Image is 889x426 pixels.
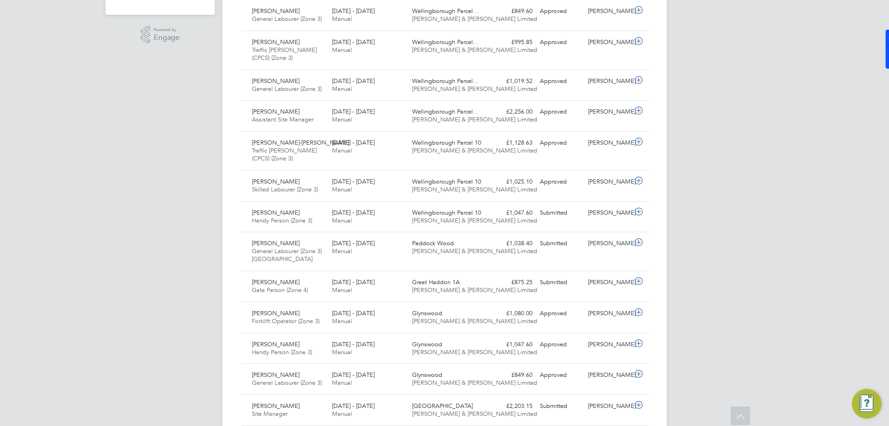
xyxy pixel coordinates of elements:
[412,216,537,224] span: [PERSON_NAME] & [PERSON_NAME] Limited
[252,108,300,115] span: [PERSON_NAME]
[252,402,300,410] span: [PERSON_NAME]
[488,74,536,89] div: £1,019.52
[252,185,318,193] span: Skilled Labourer (Zone 3)
[332,77,375,85] span: [DATE] - [DATE]
[332,286,352,294] span: Manual
[332,340,375,348] span: [DATE] - [DATE]
[488,306,536,321] div: £1,080.00
[412,146,537,154] span: [PERSON_NAME] & [PERSON_NAME] Limited
[584,174,632,190] div: [PERSON_NAME]
[536,4,584,19] div: Approved
[332,239,375,247] span: [DATE] - [DATE]
[488,275,536,290] div: £875.25
[252,209,300,216] span: [PERSON_NAME]
[252,348,312,356] span: Handy Person (Zone 3)
[332,38,375,46] span: [DATE] - [DATE]
[536,174,584,190] div: Approved
[332,371,375,379] span: [DATE] - [DATE]
[412,402,473,410] span: [GEOGRAPHIC_DATA]
[412,410,537,418] span: [PERSON_NAME] & [PERSON_NAME] Limited
[252,379,322,387] span: General Labourer (Zone 3)
[584,35,632,50] div: [PERSON_NAME]
[584,205,632,221] div: [PERSON_NAME]
[332,278,375,286] span: [DATE] - [DATE]
[412,178,481,185] span: Wellingborough Parcel 10
[332,15,352,23] span: Manual
[332,115,352,123] span: Manual
[332,410,352,418] span: Manual
[536,35,584,50] div: Approved
[332,7,375,15] span: [DATE] - [DATE]
[332,309,375,317] span: [DATE] - [DATE]
[252,85,322,93] span: General Labourer (Zone 3)
[252,38,300,46] span: [PERSON_NAME]
[536,205,584,221] div: Submitted
[332,209,375,216] span: [DATE] - [DATE]
[488,236,536,251] div: £1,038.40
[584,368,632,383] div: [PERSON_NAME]
[412,340,442,348] span: Glynswood
[488,337,536,352] div: £1,047.60
[412,85,537,93] span: [PERSON_NAME] & [PERSON_NAME] Limited
[584,236,632,251] div: [PERSON_NAME]
[412,15,537,23] span: [PERSON_NAME] & [PERSON_NAME] Limited
[584,399,632,414] div: [PERSON_NAME]
[252,371,300,379] span: [PERSON_NAME]
[252,309,300,317] span: [PERSON_NAME]
[252,15,322,23] span: General Labourer (Zone 3)
[412,371,442,379] span: Glynswood
[252,286,308,294] span: Gate Person (Zone 4)
[412,46,537,54] span: [PERSON_NAME] & [PERSON_NAME] Limited
[536,306,584,321] div: Approved
[536,399,584,414] div: Submitted
[488,104,536,120] div: £2,256.00
[252,216,312,224] span: Handy Person (Zone 3)
[332,216,352,224] span: Manual
[412,348,537,356] span: [PERSON_NAME] & [PERSON_NAME] Limited
[488,4,536,19] div: £849.60
[252,139,349,146] span: [PERSON_NAME]-[PERSON_NAME]
[412,108,479,115] span: Wellingborough Parcel…
[536,74,584,89] div: Approved
[536,368,584,383] div: Approved
[252,77,300,85] span: [PERSON_NAME]
[332,379,352,387] span: Manual
[252,146,317,162] span: Traffic [PERSON_NAME] (CPCS) (Zone 3)
[412,185,537,193] span: [PERSON_NAME] & [PERSON_NAME] Limited
[332,108,375,115] span: [DATE] - [DATE]
[584,4,632,19] div: [PERSON_NAME]
[412,209,481,216] span: Wellingborough Parcel 10
[412,239,454,247] span: Paddock Wood
[412,317,537,325] span: [PERSON_NAME] & [PERSON_NAME] Limited
[332,146,352,154] span: Manual
[252,46,317,62] span: Traffic [PERSON_NAME] (CPCS) (Zone 3)
[412,309,442,317] span: Glynswood
[412,7,479,15] span: Wellingborough Parcel…
[536,236,584,251] div: Submitted
[412,139,481,146] span: Wellingborough Parcel 10
[252,278,300,286] span: [PERSON_NAME]
[332,317,352,325] span: Manual
[154,34,180,42] span: Engage
[488,399,536,414] div: £2,203.15
[536,275,584,290] div: Submitted
[332,85,352,93] span: Manual
[412,115,537,123] span: [PERSON_NAME] & [PERSON_NAME] Limited
[488,205,536,221] div: £1,047.60
[584,74,632,89] div: [PERSON_NAME]
[584,135,632,151] div: [PERSON_NAME]
[332,178,375,185] span: [DATE] - [DATE]
[412,286,537,294] span: [PERSON_NAME] & [PERSON_NAME] Limited
[252,239,300,247] span: [PERSON_NAME]
[584,104,632,120] div: [PERSON_NAME]
[332,46,352,54] span: Manual
[412,247,537,255] span: [PERSON_NAME] & [PERSON_NAME] Limited
[252,247,322,263] span: General Labourer (Zone 3) [GEOGRAPHIC_DATA]
[332,185,352,193] span: Manual
[488,135,536,151] div: £1,128.63
[141,26,180,44] a: Powered byEngage
[332,139,375,146] span: [DATE] - [DATE]
[412,379,537,387] span: [PERSON_NAME] & [PERSON_NAME] Limited
[332,247,352,255] span: Manual
[584,275,632,290] div: [PERSON_NAME]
